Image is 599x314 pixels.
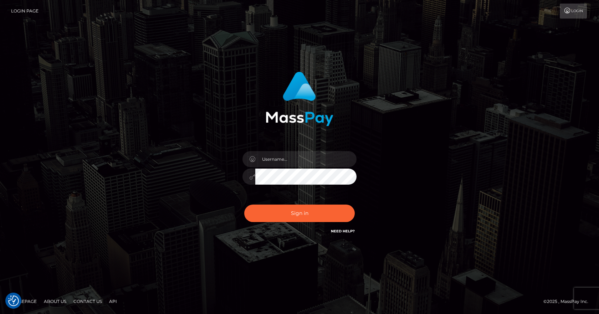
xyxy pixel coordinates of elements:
a: Login Page [11,4,39,19]
a: Contact Us [71,296,105,307]
button: Consent Preferences [8,295,19,306]
input: Username... [255,151,357,167]
a: API [106,296,120,307]
a: Need Help? [331,229,355,233]
a: Homepage [8,296,40,307]
button: Sign in [244,205,355,222]
img: Revisit consent button [8,295,19,306]
a: About Us [41,296,69,307]
img: MassPay Login [266,72,333,126]
a: Login [560,4,587,19]
div: © 2025 , MassPay Inc. [543,298,594,305]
